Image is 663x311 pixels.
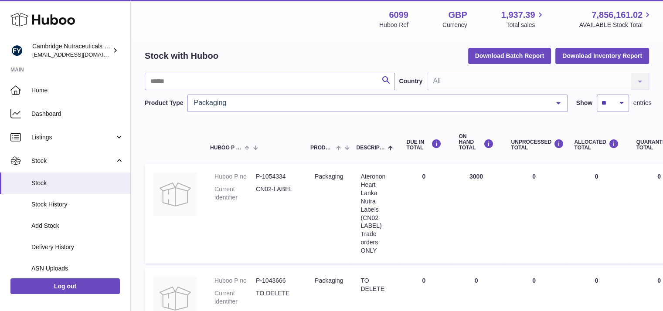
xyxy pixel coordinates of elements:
[657,277,661,284] span: 0
[31,243,124,251] span: Delivery History
[153,172,197,216] img: product image
[502,164,565,264] td: 0
[576,99,592,107] label: Show
[406,139,441,151] div: DUE IN TOTAL
[256,289,297,306] dd: TO DELETE
[511,139,557,151] div: UNPROCESSED Total
[657,173,661,180] span: 0
[31,200,124,209] span: Stock History
[32,51,128,58] span: [EMAIL_ADDRESS][DOMAIN_NAME]
[191,98,549,107] span: Packaging
[398,164,450,264] td: 0
[214,289,256,306] dt: Current identifier
[356,145,386,151] span: Description
[256,185,297,202] dd: CN02-LABEL
[633,99,652,107] span: entries
[459,134,493,151] div: ON HAND Total
[315,173,343,180] span: packaging
[214,172,256,181] dt: Huboo P no
[565,164,627,264] td: 0
[506,21,545,29] span: Total sales
[214,277,256,285] dt: Huboo P no
[501,9,535,21] span: 1,937.39
[31,86,124,95] span: Home
[574,139,619,151] div: ALLOCATED Total
[448,9,467,21] strong: GBP
[145,50,218,62] h2: Stock with Huboo
[468,48,551,64] button: Download Batch Report
[315,277,343,284] span: packaging
[210,145,242,151] span: Huboo P no
[310,145,334,151] span: Product Type
[256,277,297,285] dd: P-1043666
[579,9,653,29] a: 7,856,161.02 AVAILABLE Stock Total
[10,278,120,294] a: Log out
[399,77,423,85] label: Country
[31,110,124,118] span: Dashboard
[31,157,115,165] span: Stock
[592,9,643,21] span: 7,856,161.02
[145,99,183,107] label: Product Type
[442,21,467,29] div: Currency
[10,44,24,57] img: internalAdmin-6099@internal.huboo.com
[256,172,297,181] dd: P-1054334
[501,9,545,29] a: 1,937.39 Total sales
[32,42,111,59] div: Cambridge Nutraceuticals Ltd
[389,9,408,21] strong: 6099
[214,185,256,202] dt: Current identifier
[31,133,115,142] span: Listings
[579,21,653,29] span: AVAILABLE Stock Total
[31,222,124,230] span: Add Stock
[31,264,124,273] span: ASN Uploads
[450,164,502,264] td: 3000
[360,277,389,293] div: TO DELETE
[379,21,408,29] div: Huboo Ref
[555,48,649,64] button: Download Inventory Report
[360,172,389,255] div: Ateronon Heart Lanka Nutra Labels (CN02-LABEL) Trade orders ONLY
[31,179,124,187] span: Stock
